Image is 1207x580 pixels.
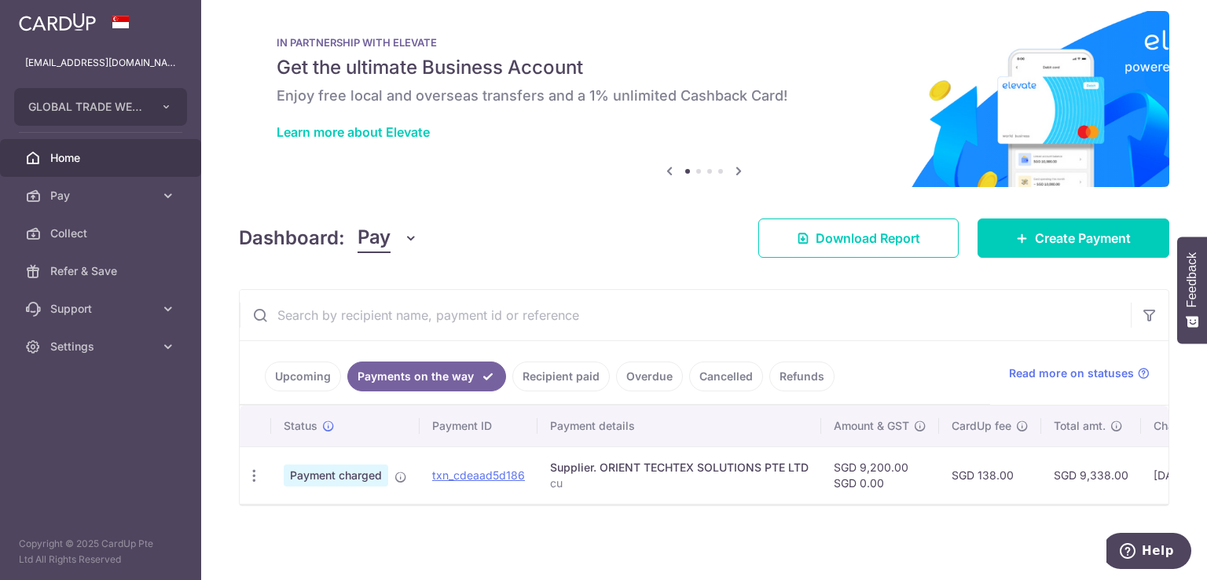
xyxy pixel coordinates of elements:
[347,362,506,391] a: Payments on the way
[978,218,1169,258] a: Create Payment
[25,55,176,71] p: [EMAIL_ADDRESS][DOMAIN_NAME]
[1185,252,1199,307] span: Feedback
[284,418,317,434] span: Status
[50,263,154,279] span: Refer & Save
[769,362,835,391] a: Refunds
[277,36,1132,49] p: IN PARTNERSHIP WITH ELEVATE
[50,301,154,317] span: Support
[358,223,391,253] span: Pay
[816,229,920,248] span: Download Report
[50,339,154,354] span: Settings
[1035,229,1131,248] span: Create Payment
[28,99,145,115] span: GLOBAL TRADE WELL PTE LTD
[1054,418,1106,434] span: Total amt.
[550,460,809,475] div: Supplier. ORIENT TECHTEX SOLUTIONS PTE LTD
[1009,365,1134,381] span: Read more on statuses
[50,188,154,204] span: Pay
[284,464,388,486] span: Payment charged
[939,446,1041,504] td: SGD 138.00
[240,290,1131,340] input: Search by recipient name, payment id or reference
[277,124,430,140] a: Learn more about Elevate
[616,362,683,391] a: Overdue
[758,218,959,258] a: Download Report
[550,475,809,491] p: cu
[14,88,187,126] button: GLOBAL TRADE WELL PTE LTD
[1106,533,1191,572] iframe: Opens a widget where you can find more information
[834,418,909,434] span: Amount & GST
[1041,446,1141,504] td: SGD 9,338.00
[265,362,341,391] a: Upcoming
[432,468,525,482] a: txn_cdeaad5d186
[358,223,418,253] button: Pay
[689,362,763,391] a: Cancelled
[239,224,345,252] h4: Dashboard:
[512,362,610,391] a: Recipient paid
[50,150,154,166] span: Home
[277,86,1132,105] h6: Enjoy free local and overseas transfers and a 1% unlimited Cashback Card!
[537,406,821,446] th: Payment details
[1177,237,1207,343] button: Feedback - Show survey
[1009,365,1150,381] a: Read more on statuses
[952,418,1011,434] span: CardUp fee
[821,446,939,504] td: SGD 9,200.00 SGD 0.00
[19,13,96,31] img: CardUp
[50,226,154,241] span: Collect
[239,11,1169,187] img: Renovation banner
[420,406,537,446] th: Payment ID
[277,55,1132,80] h5: Get the ultimate Business Account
